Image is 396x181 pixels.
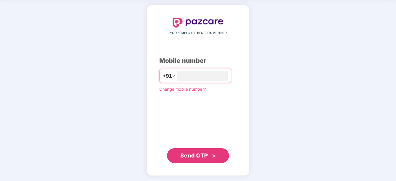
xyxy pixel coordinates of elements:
[173,18,223,28] img: logo
[159,87,206,92] a: Change mobile number?
[167,148,229,163] button: Send OTPdouble-right
[212,154,216,158] span: double-right
[170,31,227,36] span: YOUR EMPLOYEE BENEFITS PARTNER
[159,56,237,66] div: Mobile number
[163,72,172,80] span: +91
[180,152,208,159] span: Send OTP
[172,74,176,78] span: down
